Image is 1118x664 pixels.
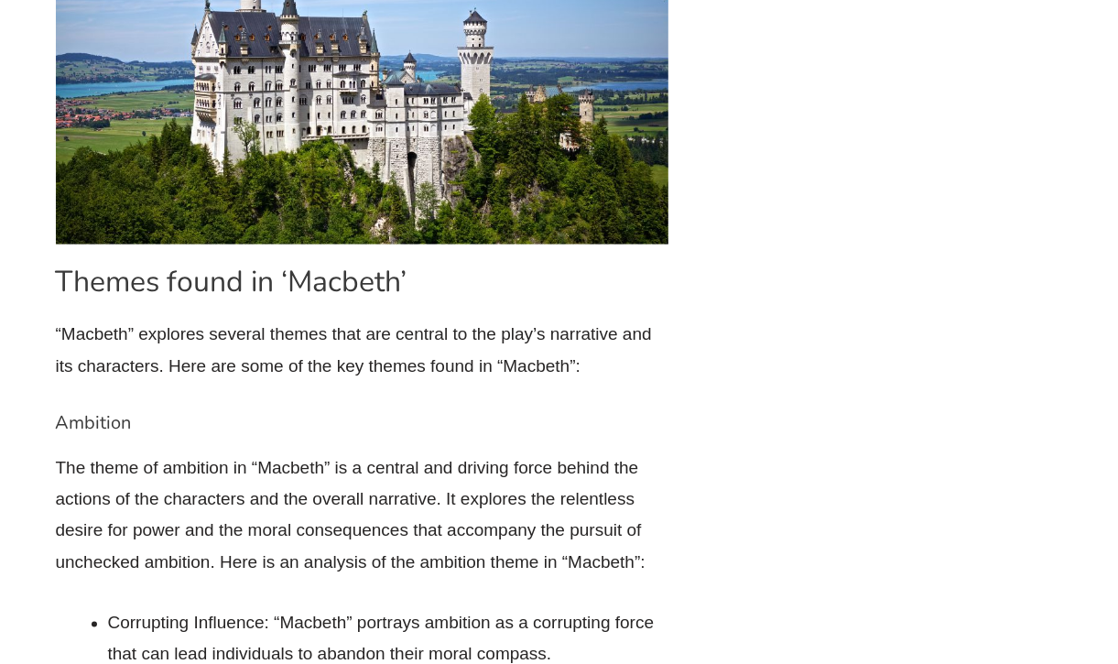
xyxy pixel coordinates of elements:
p: “Macbeth” explores several themes that are central to the play’s narrative and its characters. He... [56,319,669,381]
h2: Themes found in ‘Macbeth’ [56,263,669,301]
iframe: Chat Widget [813,457,1118,664]
h5: Ambition [56,412,669,434]
p: The theme of ambition in “Macbeth” is a central and driving force behind the actions of the chara... [56,452,669,578]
